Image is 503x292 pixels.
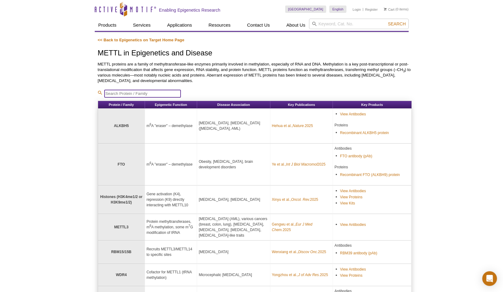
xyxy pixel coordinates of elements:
a: About Us [283,19,309,31]
a: View Kits [340,200,355,206]
td: Gene activation (K4), repression (K9) directly interacting with METTL10 [145,185,197,214]
a: View Proteins [340,194,362,200]
p: METTL proteins are a family of methyltransferase-like enzymes primarily involved in methylation, ... [98,62,412,84]
strong: METTL3 [114,225,128,229]
td: m A "eraser" – demethylase [145,144,197,185]
td: Obesity, [MEDICAL_DATA], brain development disorders [197,144,270,185]
a: << Back to Epigenetics on Target Home Page [98,38,185,42]
p: Proteins [334,164,410,170]
img: Your Cart [384,8,387,11]
a: View Antibodies [340,267,366,272]
em: J of Adv Res. [298,273,320,277]
a: Applications [163,19,196,31]
td: Microcephalic [MEDICAL_DATA] [197,264,270,286]
sup: 6 [150,161,151,165]
em: Oncol. Rev. [291,197,310,202]
a: View Antibodies [340,188,366,194]
a: [GEOGRAPHIC_DATA] [285,6,326,13]
a: Resources [205,19,234,31]
sup: 6 [150,123,151,126]
div: Open Intercom Messenger [482,271,497,286]
a: RBM39 antibody (pAb) [340,250,377,256]
strong: Histones (H3K4me1/2 or H3K9me1/2) [100,195,143,204]
a: FTO antibody (pAb) [340,153,372,159]
a: Recombinant FTO (ALKBH9) protein [340,172,400,178]
th: Protein / Family [98,101,145,109]
input: Keyword, Cat. No. [309,19,409,29]
em: Nature. [293,124,305,128]
button: Search [386,21,407,27]
a: Xinyu et al.,Oncol. Rev.2025 [272,197,318,202]
a: Hehua et al.,Nature.2025 [272,123,313,129]
td: Cofactor for METTL1 (tRNA methylation) [145,264,197,286]
em: Discov Onc. [298,250,318,254]
a: Register [365,7,378,12]
a: Cart [384,7,394,12]
a: View Proteins [340,273,362,278]
sup: 7 [189,224,190,227]
a: View Antibodies [340,222,366,227]
em: Int J Biol Macromol [286,162,317,167]
th: Epigenetic Function [145,101,197,109]
strong: ALKBH5 [114,124,129,128]
a: Products [95,19,120,31]
td: m A "eraser" – demethylase [145,109,197,144]
a: Recombinant ALKBH5 protein [340,130,389,136]
a: View Antibodies [340,111,366,117]
input: Search Protein / Family [104,90,181,98]
td: Recruits METTL3/METTL14 to specific sites [145,241,197,264]
h1: METTL in Epigenetics and Disease [98,49,412,58]
span: Search [388,21,406,26]
td: [MEDICAL_DATA] [197,241,270,264]
a: Login [352,7,361,12]
td: [MEDICAL_DATA], [MEDICAL_DATA] [197,185,270,214]
p: Antibodies [334,243,410,248]
td: Protein methyltransferases, m A methylation, some m G modification of tRNA [145,214,197,241]
p: Proteins [334,122,410,128]
th: Key Publications [270,101,333,109]
a: Gengwu et al.,Eur J Med Chem.2025 [272,222,331,233]
th: Key Products [333,101,411,109]
p: Antibodies [334,146,410,151]
a: Contact Us [243,19,273,31]
em: Eur J Med Chem. [272,222,312,232]
a: Wenxiang et al.,Discov Onc.2025 [272,249,326,255]
h2: Enabling Epigenetics Research [159,7,220,13]
a: Services [129,19,154,31]
sup: 6 [150,224,151,227]
a: Yongzhou et al.,J of Adv Res.2025 [272,272,328,278]
a: English [329,6,346,13]
td: [MEDICAL_DATA], [MEDICAL_DATA] ([MEDICAL_DATA], AML) [197,109,270,144]
strong: WDR4 [116,273,127,277]
sub: 3 [403,69,405,73]
th: Disease Association [197,101,270,109]
strong: FTO [118,162,125,167]
a: Ye et al.,Int J Biol Macromol2025 [272,162,326,167]
li: | [363,6,364,13]
strong: RBM15/15B [111,250,131,254]
td: [MEDICAL_DATA] (AML), various cancers (breast, colon, lung), [MEDICAL_DATA], [MEDICAL_DATA], [MED... [197,214,270,241]
li: (0 items) [384,6,409,13]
